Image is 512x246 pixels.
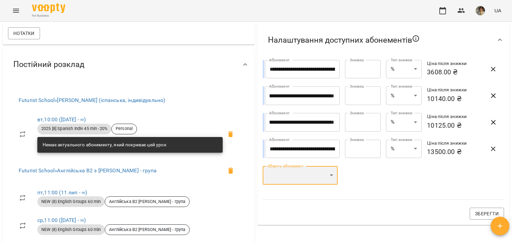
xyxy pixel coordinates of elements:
[105,199,189,205] span: Англійська В2 [PERSON_NAME] - група
[3,47,255,82] div: Постійний розклад
[13,59,84,70] span: Постійний розклад
[105,224,190,235] div: Англійська В2 [PERSON_NAME] - група
[386,113,422,132] div: %
[257,23,509,57] div: Налаштування доступних абонементів
[427,94,483,104] h6: 10140.00 ₴
[427,67,483,77] h6: 3608.00 ₴
[427,120,483,131] h6: 10125.00 ₴
[37,126,111,132] span: 2025 [8] Spanish Indiv 45 min -20%
[112,126,137,132] span: Personal
[43,139,166,151] div: Немає актуального абонементу, який покриває цей урок
[8,27,40,39] button: Нотатки
[476,6,485,15] img: 084cbd57bb1921baabc4626302ca7563.jfif
[32,14,65,18] span: For Business
[8,3,24,19] button: Menu
[37,199,105,205] span: NEW (8) English Groups 60 min
[105,196,190,207] div: Англійська В2 [PERSON_NAME] - група
[386,60,422,79] div: %
[475,210,499,218] span: Зберегти
[494,7,501,14] span: UA
[427,60,483,67] h6: Ціна після знижки
[412,35,420,43] svg: Якщо не обрано жодного, клієнт зможе побачити всі публічні абонементи
[13,29,35,37] span: Нотатки
[427,147,483,157] h6: 13500.00 ₴
[386,86,422,105] div: %
[223,163,239,179] span: Видалити клієнта з групи Англійська В2 Хижняк - група для курсу Англійська B2 з Хижняк - група?
[37,217,86,223] a: ср,11:00 ([DATE] - ∞)
[470,208,504,220] button: Зберегти
[427,113,483,120] h6: Ціна після знижки
[268,35,420,45] span: Налаштування доступних абонементів
[37,116,86,123] a: вт,10:00 ([DATE] - ∞)
[492,4,504,17] button: UA
[427,140,483,147] h6: Ціна після знижки
[37,189,87,196] a: пт,11:00 (11 лип - ∞)
[19,167,157,174] a: Futurist School»Англійська B2 з [PERSON_NAME] - група
[427,86,483,94] h6: Ціна після знижки
[37,227,105,233] span: NEW (8) English Groups 60 min
[386,140,422,158] div: %
[263,166,338,185] div: ​
[32,3,65,13] img: Voopty Logo
[105,227,189,233] span: Англійська В2 [PERSON_NAME] - група
[19,97,165,103] a: Futurist School»[PERSON_NAME] (іспанська, індивідуально)
[223,126,239,142] span: Видалити приватний урок Івашура Анна (іспанська, індивідуально) вт 10:00 клієнта Нестеренко Ірина...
